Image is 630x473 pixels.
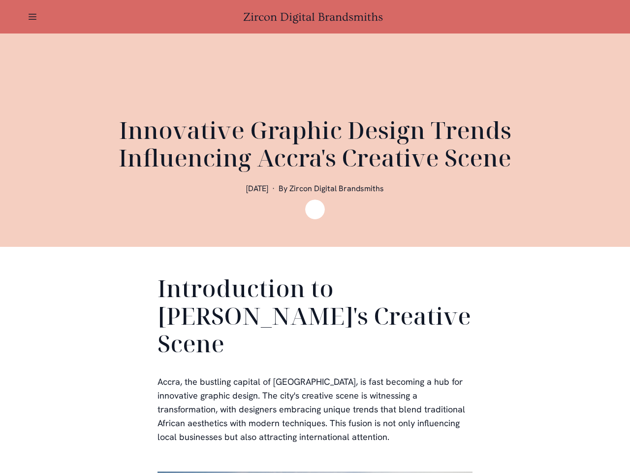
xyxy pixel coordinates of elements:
[243,10,387,24] a: Zircon Digital Brandsmiths
[157,375,472,444] p: Accra, the bustling capital of [GEOGRAPHIC_DATA], is fast becoming a hub for innovative graphic d...
[279,183,384,194] span: By Zircon Digital Brandsmiths
[157,274,472,361] h2: Introduction to [PERSON_NAME]'s Creative Scene
[246,183,268,194] span: [DATE]
[272,183,275,194] span: ·
[305,200,325,219] img: Zircon Digital Brandsmiths
[79,116,551,171] h1: Innovative Graphic Design Trends Influencing Accra's Creative Scene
